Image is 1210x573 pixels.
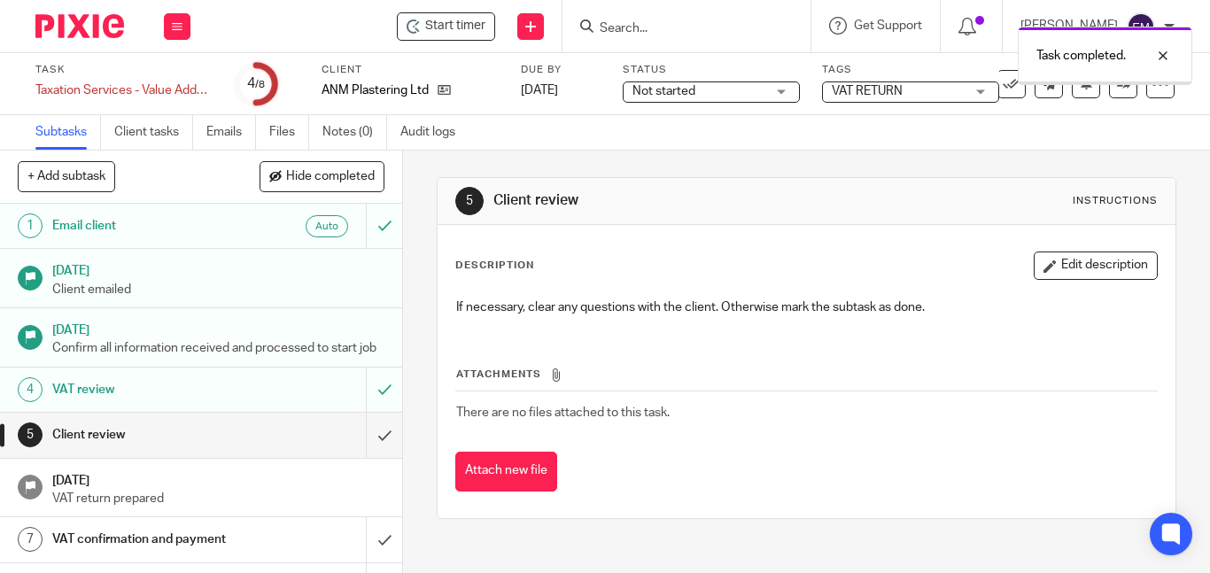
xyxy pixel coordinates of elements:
a: Notes (0) [322,115,387,150]
img: Pixie [35,14,124,38]
h1: Client review [493,191,844,210]
div: 1 [18,213,43,238]
div: 4 [18,377,43,402]
small: /8 [255,80,265,89]
div: 5 [455,187,484,215]
span: Attachments [456,369,541,379]
button: Hide completed [260,161,384,191]
label: Task [35,63,213,77]
span: Hide completed [286,170,375,184]
h1: VAT confirmation and payment [52,526,250,553]
img: svg%3E [1127,12,1155,41]
h1: [DATE] [52,258,385,280]
label: Client [322,63,499,77]
p: Confirm all information received and processed to start job [52,339,385,357]
a: Files [269,115,309,150]
p: If necessary, clear any questions with the client. Otherwise mark the subtask as done. [456,298,1157,316]
h1: [DATE] [52,468,385,490]
a: Client tasks [114,115,193,150]
button: + Add subtask [18,161,115,191]
h1: [DATE] [52,317,385,339]
p: VAT return prepared [52,490,385,507]
div: Instructions [1073,194,1158,208]
p: ANM Plastering Ltd [322,81,429,99]
span: Start timer [425,17,485,35]
p: Client emailed [52,281,385,298]
h1: VAT review [52,376,250,403]
input: Search [598,21,757,37]
span: [DATE] [521,84,558,97]
div: Auto [306,215,348,237]
h1: Email client [52,213,250,239]
p: Task completed. [1036,47,1126,65]
div: ANM Plastering Ltd - Taxation Services - Value Added Tax (VAT) [397,12,495,41]
span: There are no files attached to this task. [456,407,670,419]
a: Emails [206,115,256,150]
label: Due by [521,63,601,77]
h1: Client review [52,422,250,448]
a: Audit logs [400,115,469,150]
p: Description [455,259,534,273]
div: 4 [247,74,265,94]
div: 7 [18,527,43,552]
button: Edit description [1034,252,1158,280]
a: Subtasks [35,115,101,150]
div: Taxation Services - Value Added Tax (VAT) [35,81,213,99]
span: VAT RETURN [832,85,903,97]
div: 5 [18,422,43,447]
button: Attach new file [455,452,557,492]
span: Not started [632,85,695,97]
